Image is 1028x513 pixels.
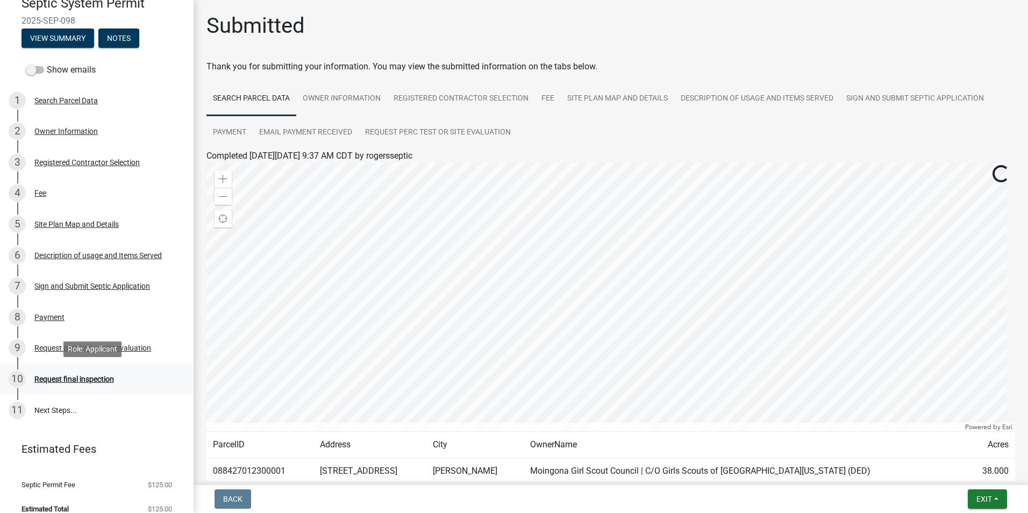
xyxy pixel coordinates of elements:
[976,495,992,503] span: Exit
[206,82,296,116] a: Search Parcel Data
[524,458,966,484] td: Moingona Girl Scout Council | C/O Girls Scouts of [GEOGRAPHIC_DATA][US_STATE] (DED)
[1002,423,1012,431] a: Esri
[313,458,426,484] td: [STREET_ADDRESS]
[206,116,253,150] a: Payment
[9,154,26,171] div: 3
[524,432,966,458] td: OwnerName
[22,16,172,26] span: 2025-SEP-098
[34,97,98,104] div: Search Parcel Data
[426,458,523,484] td: [PERSON_NAME]
[63,341,122,357] div: Role: Applicant
[9,123,26,140] div: 2
[968,489,1007,509] button: Exit
[9,184,26,202] div: 4
[9,216,26,233] div: 5
[22,505,69,512] span: Estimated Total
[215,210,232,227] div: Find my location
[98,28,139,48] button: Notes
[215,489,251,509] button: Back
[9,92,26,109] div: 1
[9,339,26,357] div: 9
[206,458,313,484] td: 088427012300001
[962,423,1015,431] div: Powered by
[206,13,305,39] h1: Submitted
[535,82,561,116] a: Fee
[148,505,172,512] span: $125.00
[148,481,172,488] span: $125.00
[34,282,150,290] div: Sign and Submit Septic Application
[9,309,26,326] div: 8
[426,432,523,458] td: City
[840,82,990,116] a: Sign and Submit Septic Application
[22,28,94,48] button: View Summary
[34,159,140,166] div: Registered Contractor Selection
[674,82,840,116] a: Description of usage and Items Served
[34,220,119,228] div: Site Plan Map and Details
[966,458,1015,484] td: 38.000
[22,481,75,488] span: Septic Permit Fee
[206,60,1015,73] div: Thank you for submitting your information. You may view the submitted information on the tabs below.
[34,127,98,135] div: Owner Information
[34,189,46,197] div: Fee
[9,277,26,295] div: 7
[26,63,96,76] label: Show emails
[98,34,139,43] wm-modal-confirm: Notes
[34,252,162,259] div: Description of usage and Items Served
[387,82,535,116] a: Registered Contractor Selection
[9,438,176,460] a: Estimated Fees
[253,116,359,150] a: Email Payment Received
[206,432,313,458] td: ParcelID
[9,370,26,388] div: 10
[22,34,94,43] wm-modal-confirm: Summary
[34,344,151,352] div: Request perc test or site evaluation
[34,313,65,321] div: Payment
[9,402,26,419] div: 11
[296,82,387,116] a: Owner Information
[561,82,674,116] a: Site Plan Map and Details
[206,151,412,161] span: Completed [DATE][DATE] 9:37 AM CDT by rogersseptic
[313,432,426,458] td: Address
[34,375,114,383] div: Request final inspection
[359,116,517,150] a: Request perc test or site evaluation
[223,495,242,503] span: Back
[215,170,232,188] div: Zoom in
[966,432,1015,458] td: Acres
[9,247,26,264] div: 6
[215,188,232,205] div: Zoom out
